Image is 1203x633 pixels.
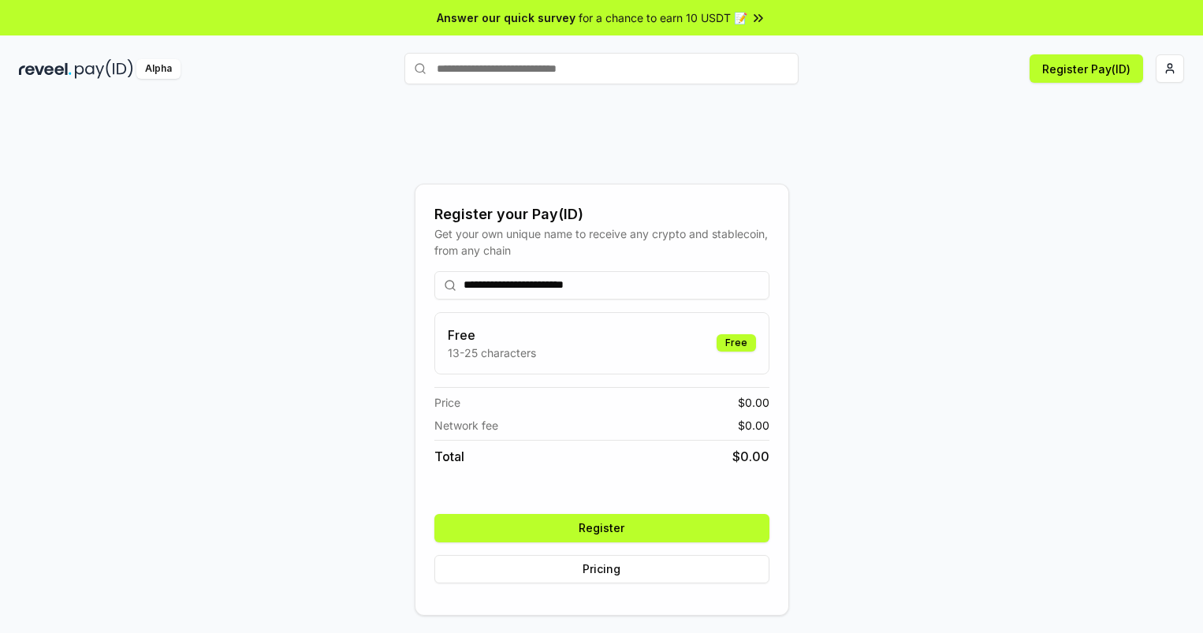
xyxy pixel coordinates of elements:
[738,417,769,434] span: $ 0.00
[579,9,747,26] span: for a chance to earn 10 USDT 📝
[437,9,575,26] span: Answer our quick survey
[19,59,72,79] img: reveel_dark
[434,417,498,434] span: Network fee
[136,59,181,79] div: Alpha
[448,326,536,344] h3: Free
[434,514,769,542] button: Register
[75,59,133,79] img: pay_id
[448,344,536,361] p: 13-25 characters
[1030,54,1143,83] button: Register Pay(ID)
[434,555,769,583] button: Pricing
[717,334,756,352] div: Free
[434,203,769,225] div: Register your Pay(ID)
[732,447,769,466] span: $ 0.00
[434,394,460,411] span: Price
[738,394,769,411] span: $ 0.00
[434,225,769,259] div: Get your own unique name to receive any crypto and stablecoin, from any chain
[434,447,464,466] span: Total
